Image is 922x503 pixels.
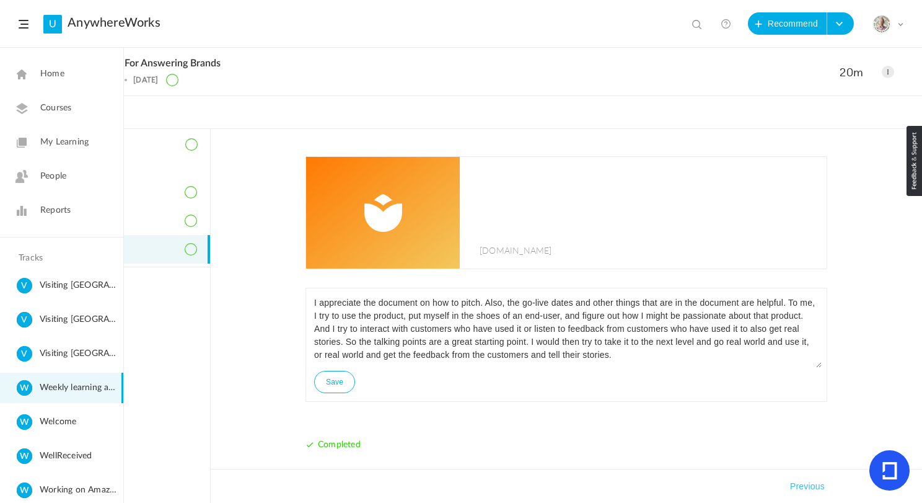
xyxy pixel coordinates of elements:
[40,448,118,464] span: WellReceived
[40,483,118,498] span: Working on Amazing
[19,253,102,264] h4: Tracks
[318,440,361,449] span: Completed
[17,380,32,397] cite: W
[40,414,118,430] span: Welcome
[40,380,118,396] span: Weekly learning adventure
[68,16,160,30] a: AnywhereWorks
[17,278,32,295] cite: V
[17,448,32,465] cite: W
[907,126,922,196] img: loop_feedback_btn.png
[17,483,32,499] cite: W
[314,371,355,393] button: Save
[40,346,118,362] span: Visiting [GEOGRAPHIC_DATA]
[40,278,118,293] span: Visiting [GEOGRAPHIC_DATA]
[45,58,221,69] span: Call Transcription for Answering Brands
[840,65,869,79] span: 20m
[873,16,890,33] img: julia-s-version-gybnm-profile-picture-frame-2024-template-16.png
[17,414,32,431] cite: W
[40,102,71,115] span: Courses
[133,76,158,84] div: [DATE]
[306,157,460,269] img: default-yellow.svg
[43,15,62,33] a: U
[748,12,827,35] button: Recommend
[40,170,66,183] span: People
[40,204,71,217] span: Reports
[40,312,118,327] span: Visiting [GEOGRAPHIC_DATA]
[17,312,32,329] cite: V
[40,68,64,81] span: Home
[17,346,32,363] cite: V
[480,244,552,256] span: [DOMAIN_NAME]
[788,479,827,494] button: Previous
[40,136,89,149] span: My Learning
[306,157,827,269] a: [DOMAIN_NAME]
